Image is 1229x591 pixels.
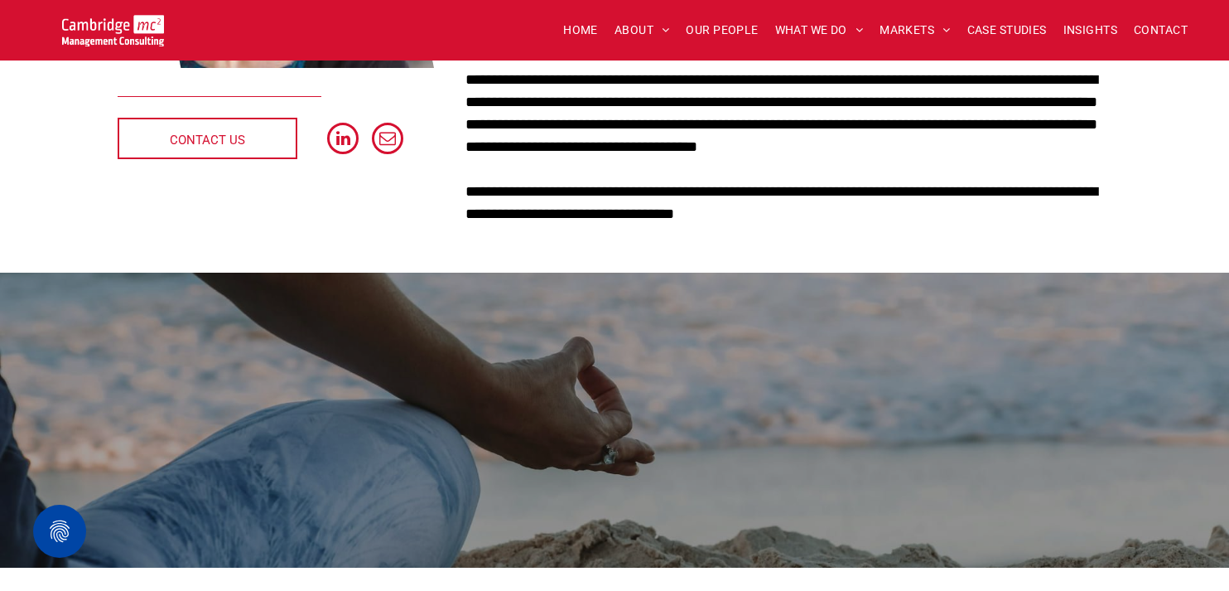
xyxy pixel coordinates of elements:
a: OUR PEOPLE [677,17,766,43]
a: ABOUT [606,17,678,43]
a: linkedin [327,123,359,158]
img: Go to Homepage [62,15,164,46]
a: INSIGHTS [1055,17,1125,43]
a: CONTACT US [118,118,297,159]
a: HOME [555,17,606,43]
a: MARKETS [871,17,958,43]
a: Your Business Transformed | Cambridge Management Consulting [62,17,164,35]
a: WHAT WE DO [767,17,872,43]
a: CASE STUDIES [959,17,1055,43]
a: CONTACT [1125,17,1196,43]
a: email [372,123,403,158]
span: CONTACT US [170,119,245,161]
